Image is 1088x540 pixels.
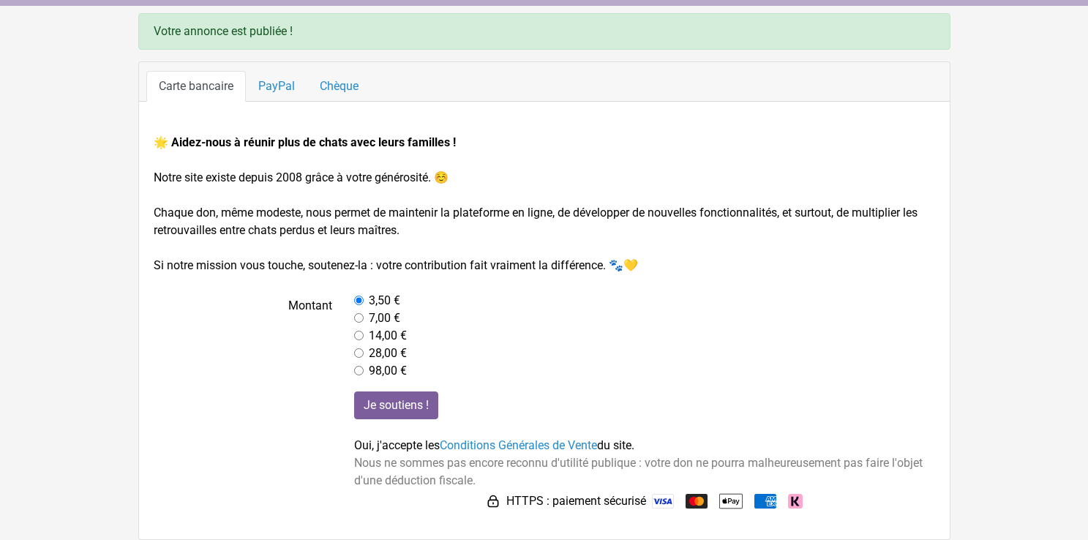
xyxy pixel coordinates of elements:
img: Visa [652,494,674,509]
a: Chèque [307,71,371,102]
label: 3,50 € [369,292,400,310]
img: Klarna [788,494,803,509]
input: Je soutiens ! [354,391,438,419]
label: 98,00 € [369,362,407,380]
label: 14,00 € [369,327,407,345]
span: HTTPS : paiement sécurisé [506,492,646,510]
span: Oui, j'accepte les du site. [354,438,634,452]
img: HTTPS : paiement sécurisé [486,494,500,509]
label: 28,00 € [369,345,407,362]
a: PayPal [246,71,307,102]
img: Mastercard [686,494,708,509]
a: Conditions Générales de Vente [440,438,597,452]
img: American Express [754,494,776,509]
span: Nous ne sommes pas encore reconnu d'utilité publique : votre don ne pourra malheureusement pas fa... [354,456,923,487]
img: Apple Pay [719,490,743,513]
form: Notre site existe depuis 2008 grâce à votre générosité. ☺️ Chaque don, même modeste, nous permet ... [154,134,935,513]
div: Votre annonce est publiée ! [138,13,950,50]
label: Montant [143,292,344,380]
strong: 🌟 Aidez-nous à réunir plus de chats avec leurs familles ! [154,135,456,149]
a: Carte bancaire [146,71,246,102]
label: 7,00 € [369,310,400,327]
